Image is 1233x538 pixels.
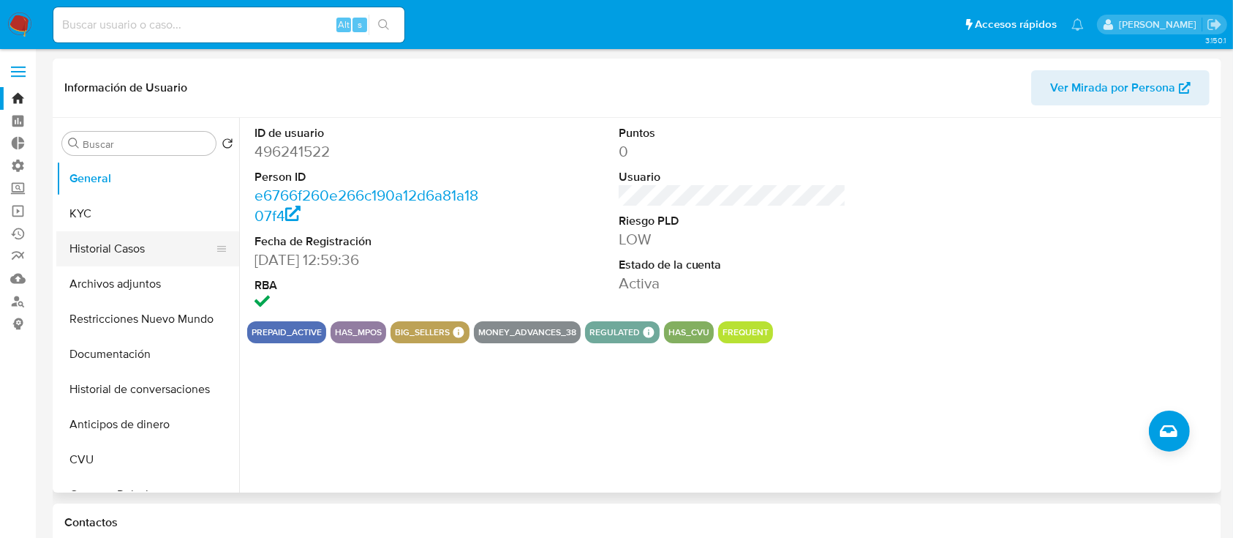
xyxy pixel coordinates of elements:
[619,141,847,162] dd: 0
[64,81,187,95] h1: Información de Usuario
[56,477,239,512] button: Cruces y Relaciones
[723,329,769,335] button: frequent
[335,329,382,335] button: has_mpos
[56,407,239,442] button: Anticipos de dinero
[252,329,322,335] button: prepaid_active
[1031,70,1210,105] button: Ver Mirada por Persona
[1207,17,1222,32] a: Salir
[56,231,227,266] button: Historial Casos
[56,196,239,231] button: KYC
[619,213,847,229] dt: Riesgo PLD
[254,233,483,250] dt: Fecha de Registración
[56,442,239,477] button: CVU
[56,337,239,372] button: Documentación
[338,18,350,31] span: Alt
[619,273,847,294] dd: Activa
[53,15,404,34] input: Buscar usuario o caso...
[1050,70,1175,105] span: Ver Mirada por Persona
[56,266,239,302] button: Archivos adjuntos
[254,277,483,294] dt: RBA
[619,257,847,273] dt: Estado de la cuenta
[619,125,847,141] dt: Puntos
[56,372,239,407] button: Historial de conversaciones
[589,329,640,335] button: regulated
[395,329,450,335] button: big_sellers
[56,161,239,196] button: General
[478,329,576,335] button: money_advances_38
[56,302,239,337] button: Restricciones Nuevo Mundo
[254,169,483,185] dt: Person ID
[254,141,483,162] dd: 496241522
[1119,18,1202,31] p: ezequiel.castrillon@mercadolibre.com
[254,184,478,226] a: e6766f260e266c190a12d6a81a1807f4
[68,138,80,149] button: Buscar
[619,169,847,185] dt: Usuario
[358,18,362,31] span: s
[619,229,847,250] dd: LOW
[254,125,483,141] dt: ID de usuario
[83,138,210,151] input: Buscar
[975,17,1057,32] span: Accesos rápidos
[64,515,1210,530] h1: Contactos
[668,329,709,335] button: has_cvu
[222,138,233,154] button: Volver al orden por defecto
[369,15,399,35] button: search-icon
[1071,18,1084,31] a: Notificaciones
[254,250,483,270] dd: [DATE] 12:59:36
